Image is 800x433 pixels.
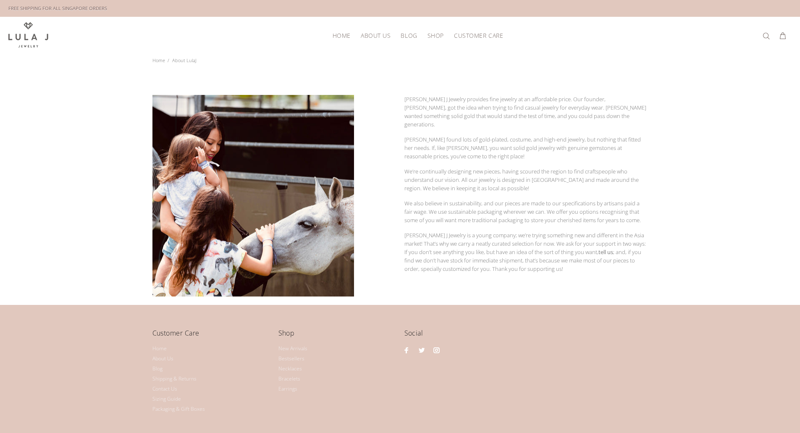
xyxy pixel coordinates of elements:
[152,384,177,394] a: Contact Us
[404,328,648,345] h4: Social
[152,374,197,384] a: Shipping & Returns
[454,32,503,39] span: CUSTOMER CARE
[278,364,302,374] a: Necklaces
[404,95,648,129] p: [PERSON_NAME] J Jewelry provides fine jewelry at an affordable price. Our founder, [PERSON_NAME],...
[152,394,181,404] a: Sizing Guide
[168,55,199,66] li: About LulaJ
[278,344,307,354] a: New Arrivals
[598,248,613,256] a: tell us
[152,57,165,63] a: Home
[278,328,396,345] h4: Shop
[333,32,351,39] span: HOME
[422,29,449,42] a: SHOP
[152,354,173,364] a: About Us
[428,32,444,39] span: SHOP
[404,231,648,273] p: [PERSON_NAME] J Jewelry is a young company; we’re trying something new and different in the Asia ...
[278,384,297,394] a: Earrings
[152,328,270,345] h4: Customer Care
[401,32,417,39] span: BLOG
[404,135,648,160] p: [PERSON_NAME] found lots of gold-plated, costume, and high-end jewelry, but nothing that fitted h...
[152,364,163,374] a: Blog
[404,167,648,192] p: We’re continually designing new pieces, having scoured the region to find craftspeople who unders...
[278,374,300,384] a: Bracelets
[152,344,167,354] a: Home
[328,29,356,42] a: HOME
[278,354,304,364] a: Bestsellers
[396,29,422,42] a: BLOG
[356,29,396,42] a: ABOUT US
[152,404,205,414] a: Packaging & Gift Boxes
[361,32,391,39] span: ABOUT US
[449,29,503,42] a: CUSTOMER CARE
[8,4,107,13] div: FREE SHIPPING FOR ALL SINGAPORE ORDERS
[404,199,648,224] p: We also believe in sustainability, and our pieces are made to our specifications by artisans paid...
